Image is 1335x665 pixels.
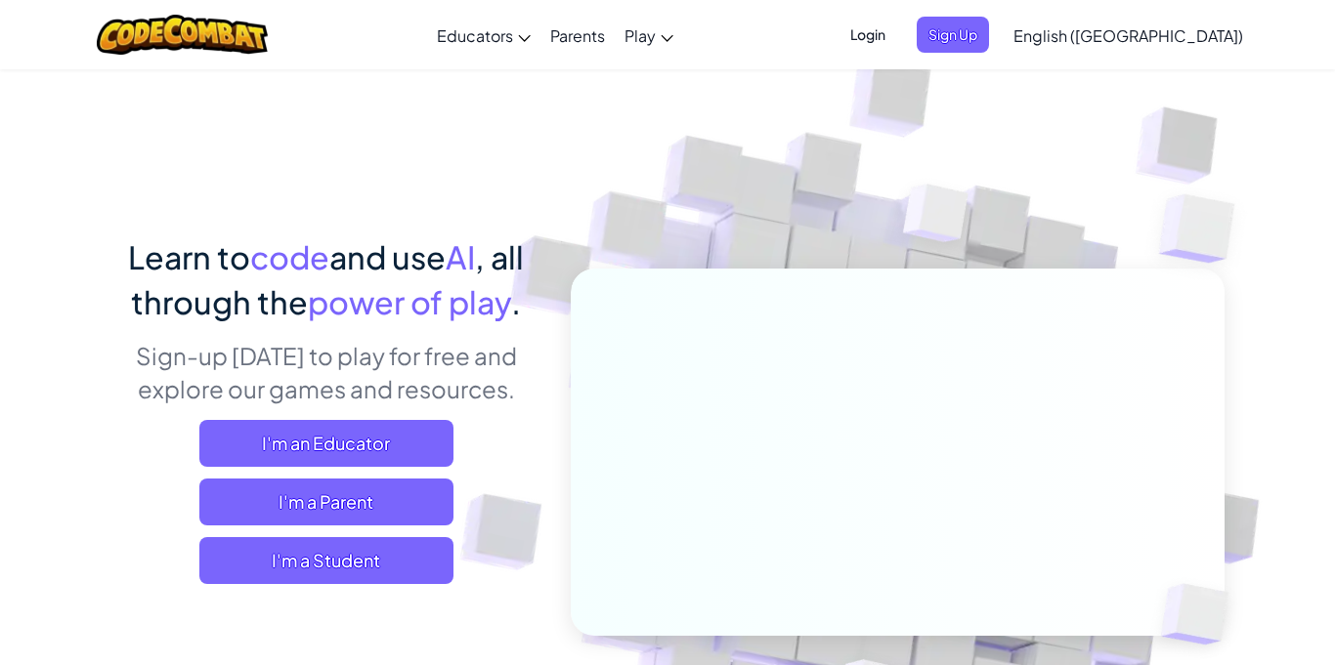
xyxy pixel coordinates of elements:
button: Sign Up [917,17,989,53]
span: Play [624,25,656,46]
span: Educators [437,25,513,46]
p: Sign-up [DATE] to play for free and explore our games and resources. [110,339,541,405]
span: power of play [308,282,511,321]
img: Overlap cubes [867,145,1008,291]
a: I'm an Educator [199,420,453,467]
a: Educators [427,9,540,62]
button: Login [839,17,897,53]
span: . [511,282,521,321]
span: code [250,237,329,276]
span: English ([GEOGRAPHIC_DATA]) [1013,25,1243,46]
a: I'm a Parent [199,478,453,525]
img: CodeCombat logo [97,15,268,55]
a: Play [615,9,683,62]
button: I'm a Student [199,537,453,584]
span: AI [446,237,475,276]
span: Learn to [128,237,250,276]
a: English ([GEOGRAPHIC_DATA]) [1004,9,1253,62]
img: Overlap cubes [1120,146,1289,312]
a: Parents [540,9,615,62]
span: and use [329,237,446,276]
